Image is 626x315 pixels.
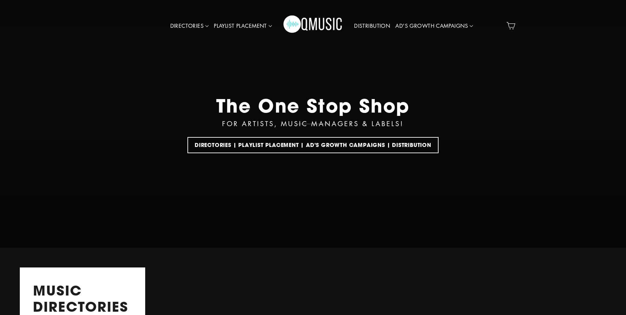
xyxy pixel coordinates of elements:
[33,282,132,315] h2: MUSIC DIRECTORIES
[393,18,476,34] a: AD'S GROWTH CAMPAIGNS
[187,137,439,153] a: DIRECTORIES | PLAYLIST PLACEMENT | AD'S GROWTH CAMPAIGNS | DISTRIBUTION
[216,94,410,117] div: The One Stop Shop
[211,18,275,34] a: PLAYLIST PLACEMENT
[351,18,393,34] a: DISTRIBUTION
[147,7,479,45] div: Primary
[168,18,212,34] a: DIRECTORIES
[283,11,343,41] img: Q Music Promotions
[222,118,404,129] div: FOR ARTISTS, MUSIC MANAGERS & LABELS!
